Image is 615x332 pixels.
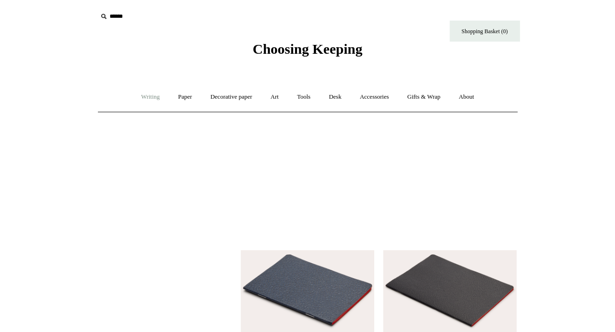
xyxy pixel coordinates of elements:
a: Writing [133,85,168,109]
a: Decorative paper [202,85,260,109]
span: Choosing Keeping [252,41,362,57]
a: Gifts & Wrap [399,85,449,109]
a: Tools [289,85,319,109]
a: Choosing Keeping [252,49,362,55]
a: Art [262,85,287,109]
a: Shopping Basket (0) [450,21,520,42]
a: About [450,85,482,109]
a: Accessories [351,85,397,109]
a: Paper [170,85,200,109]
a: Desk [320,85,350,109]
